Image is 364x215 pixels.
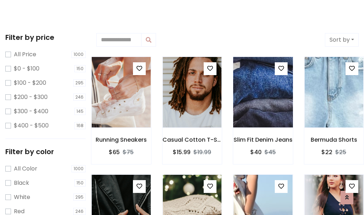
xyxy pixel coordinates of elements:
h6: $15.99 [173,149,191,156]
h5: Filter by price [5,33,86,42]
span: 246 [73,208,86,215]
del: $19.99 [193,148,211,156]
del: $25 [335,148,346,156]
h6: $22 [321,149,332,156]
label: All Price [14,50,36,59]
del: $45 [264,148,276,156]
label: $400 - $500 [14,121,49,130]
label: $200 - $300 [14,93,48,101]
span: 295 [73,194,86,201]
span: 150 [74,65,86,72]
label: All Color [14,164,37,173]
h6: Casual Cotton T-Shirt [162,136,222,143]
h5: Filter by color [5,147,86,156]
label: Black [14,179,29,187]
span: 295 [73,79,86,86]
h6: Running Sneakers [91,136,151,143]
del: $75 [123,148,134,156]
span: 150 [74,179,86,187]
span: 1000 [71,165,86,172]
span: 168 [74,122,86,129]
span: 246 [73,94,86,101]
span: 1000 [71,51,86,58]
button: Sort by [325,33,359,47]
label: $0 - $100 [14,64,39,73]
h6: Bermuda Shorts [304,136,364,143]
label: $100 - $200 [14,79,46,87]
h6: $65 [109,149,120,156]
h6: $40 [250,149,262,156]
h6: Slim Fit Denim Jeans [233,136,293,143]
label: White [14,193,30,201]
label: $300 - $400 [14,107,48,116]
span: 145 [74,108,86,115]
